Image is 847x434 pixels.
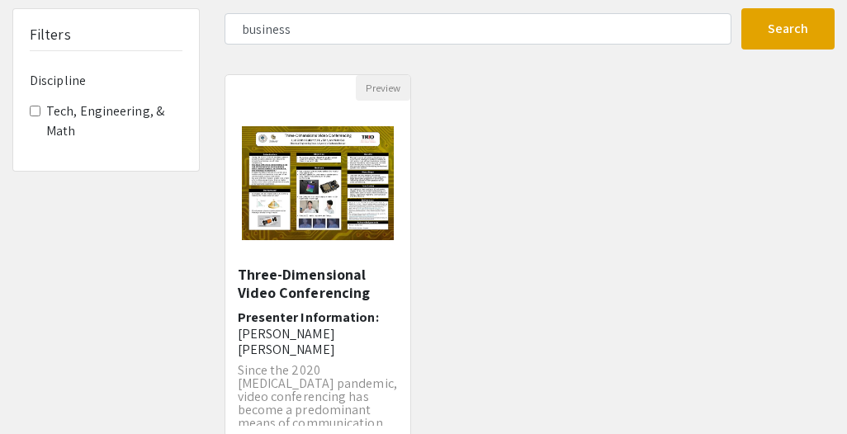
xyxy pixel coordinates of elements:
[741,8,835,50] button: Search
[238,266,398,301] h5: Three-Dimensional Video Conferencing
[238,309,398,357] h6: Presenter Information:
[12,360,70,422] iframe: Chat
[238,325,335,358] span: [PERSON_NAME] [PERSON_NAME]
[225,110,410,257] img: <p>Three-Dimensional Video Conferencing</p>
[30,73,182,88] h6: Discipline
[356,75,410,101] button: Preview
[225,13,731,45] input: Search Keyword(s) Or Author(s)
[46,101,182,141] label: Tech, Engineering, & Math
[30,26,71,44] h5: Filters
